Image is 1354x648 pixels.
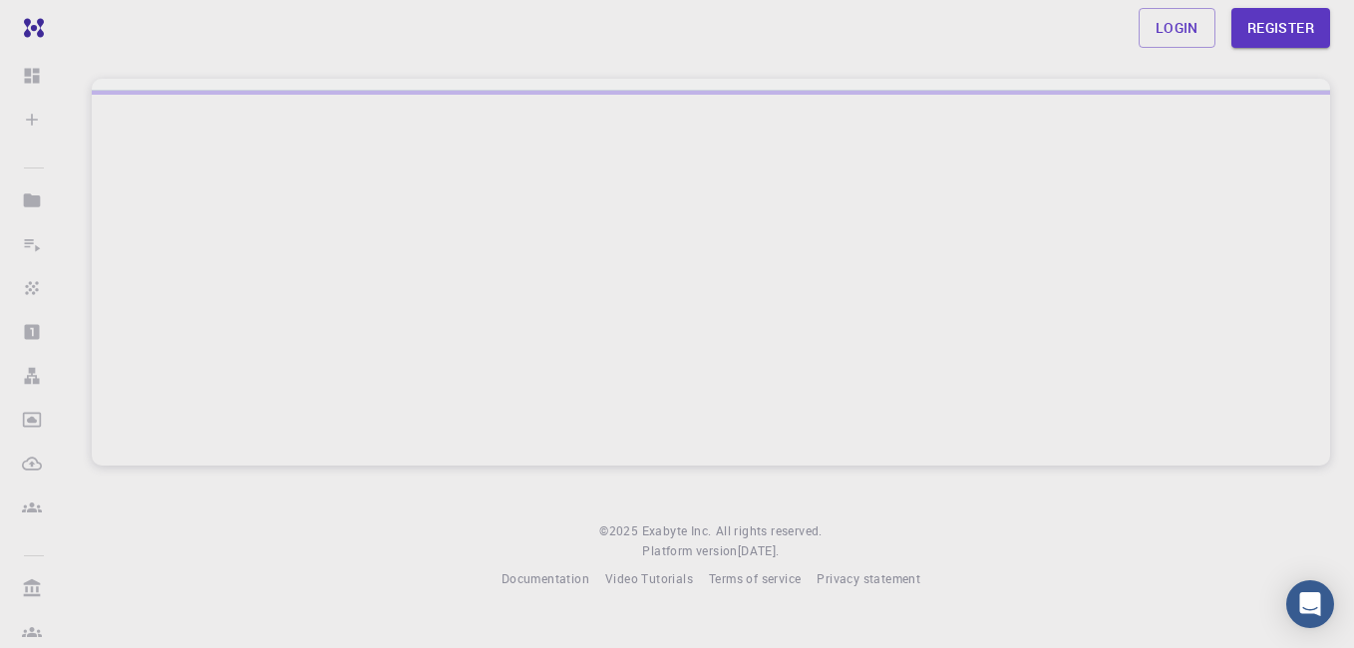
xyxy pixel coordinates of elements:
a: Exabyte Inc. [642,521,712,541]
span: Terms of service [709,570,801,586]
span: Video Tutorials [605,570,693,586]
a: Terms of service [709,569,801,589]
a: Login [1139,8,1215,48]
span: Documentation [502,570,589,586]
span: [DATE] . [738,542,780,558]
a: [DATE]. [738,541,780,561]
span: All rights reserved. [716,521,823,541]
a: Privacy statement [817,569,920,589]
span: Platform version [642,541,737,561]
div: Open Intercom Messenger [1286,580,1334,628]
span: © 2025 [599,521,641,541]
a: Video Tutorials [605,569,693,589]
img: logo [16,18,44,38]
a: Documentation [502,569,589,589]
span: Privacy statement [817,570,920,586]
span: Exabyte Inc. [642,522,712,538]
a: Register [1231,8,1330,48]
